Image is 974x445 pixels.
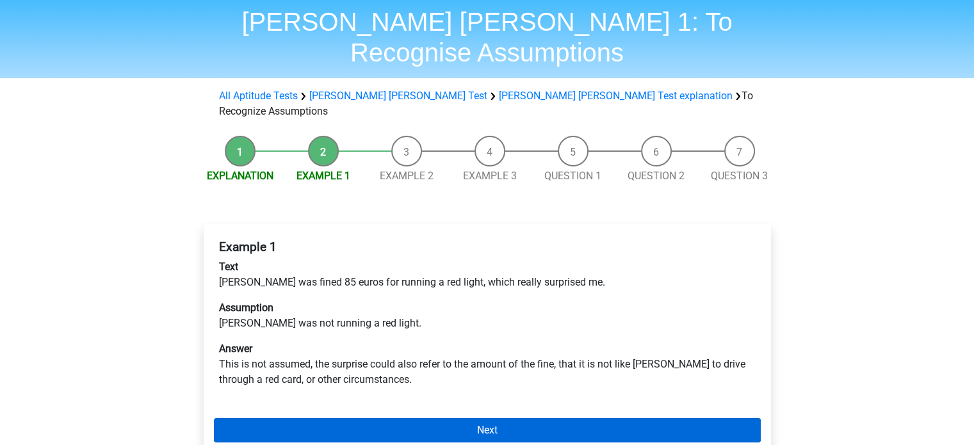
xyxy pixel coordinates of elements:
[380,170,434,182] a: Example 2
[219,261,238,273] b: Text
[219,341,756,387] p: This is not assumed, the surprise could also refer to the amount of the fine, that it is not like...
[219,343,252,355] b: Answer
[193,6,782,68] h1: [PERSON_NAME] [PERSON_NAME] 1: To Recognise Assumptions
[628,170,685,182] a: Question 2
[219,239,277,254] b: Example 1
[463,170,517,182] a: Example 3
[219,300,756,331] p: [PERSON_NAME] was not running a red light.
[219,90,298,102] a: All Aptitude Tests
[544,170,601,182] a: Question 1
[219,259,756,290] p: [PERSON_NAME] was fined 85 euros for running a red light, which really surprised me.
[499,90,733,102] a: [PERSON_NAME] [PERSON_NAME] Test explanation
[214,418,761,442] a: Next
[711,170,768,182] a: Question 3
[309,90,487,102] a: [PERSON_NAME] [PERSON_NAME] Test
[219,302,273,314] b: Assumption
[296,170,350,182] a: Example 1
[207,170,273,182] a: Explanation
[214,88,761,119] div: To Recognize Assumptions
